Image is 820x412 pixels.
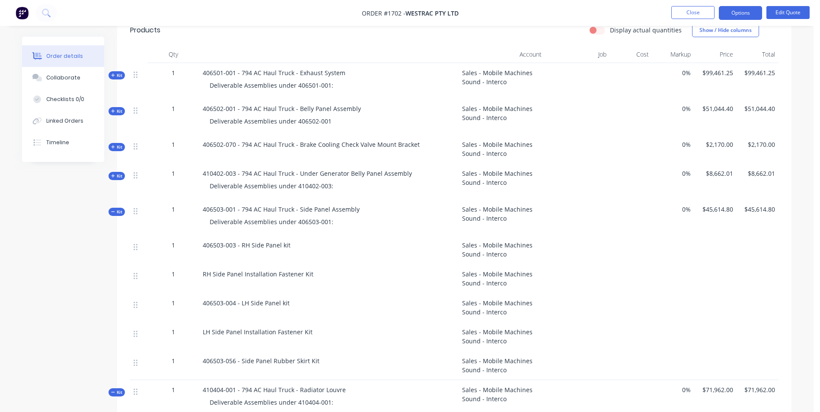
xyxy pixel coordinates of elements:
[203,386,346,394] span: 410404-001 - 794 AC Haul Truck - Radiator Louvre
[459,63,545,99] div: Sales - Mobile Machines Sound - Interco
[656,104,691,113] span: 0%
[698,169,733,178] span: $8,662.01
[210,182,333,190] span: Deliverable Assemblies under 410402-003:
[656,140,691,149] span: 0%
[172,298,175,307] span: 1
[172,104,175,113] span: 1
[22,45,104,67] button: Order details
[740,68,775,77] span: $99,461.25
[656,205,691,214] span: 0%
[459,46,545,63] div: Account
[405,9,459,17] span: WesTrac Pty Ltd
[656,68,691,77] span: 0%
[147,46,199,63] div: Qty
[698,140,733,149] span: $2,170.00
[172,169,175,178] span: 1
[172,385,175,394] span: 1
[172,269,175,279] span: 1
[22,67,104,89] button: Collaborate
[203,357,319,365] span: 406503-056 - Side Panel Rubber Skirt Kit
[108,172,125,180] div: Kit
[610,46,652,63] div: Cost
[172,241,175,250] span: 1
[766,6,810,19] button: Edit Quote
[108,71,125,79] div: Kit
[203,140,420,149] span: 406502-070 - 794 AC Haul Truck - Brake Cooling Check Valve Mount Bracket
[46,74,80,82] div: Collaborate
[737,46,779,63] div: Total
[459,235,545,264] div: Sales - Mobile Machines Sound - Interco
[203,270,313,278] span: RH Side Panel Installation Fastener Kit
[172,356,175,365] span: 1
[203,169,412,177] span: 410402-003 - 794 AC Haul Truck - Under Generator Belly Panel Assembly
[172,205,175,214] span: 1
[459,264,545,293] div: Sales - Mobile Machines Sound - Interco
[203,328,313,336] span: LH Side Panel Installation Fastener Kit
[111,209,122,215] span: Kit
[111,108,122,114] span: Kit
[459,200,545,235] div: Sales - Mobile Machines Sound - Interco
[130,25,160,35] div: Products
[46,139,69,146] div: Timeline
[22,110,104,132] button: Linked Orders
[203,299,290,307] span: 406503-004 - LH Side Panel kit
[459,351,545,380] div: Sales - Mobile Machines Sound - Interco
[740,169,775,178] span: $8,662.01
[210,81,333,89] span: Deliverable Assemblies under 406501-001:
[740,205,775,214] span: $45,614.80
[108,143,125,151] div: Kit
[210,218,333,226] span: Deliverable Assemblies under 406503-001:
[671,6,715,19] button: Close
[362,9,405,17] span: Order #1702 -
[172,68,175,77] span: 1
[111,389,122,396] span: Kit
[172,140,175,149] span: 1
[459,99,545,135] div: Sales - Mobile Machines Sound - Interco
[656,169,691,178] span: 0%
[698,104,733,113] span: $51,044.40
[111,173,122,179] span: Kit
[210,117,332,125] span: Deliverable Assemblies under 406502-001
[656,385,691,394] span: 0%
[694,46,737,63] div: Price
[46,52,83,60] div: Order details
[459,293,545,322] div: Sales - Mobile Machines Sound - Interco
[111,144,122,150] span: Kit
[698,205,733,214] span: $45,614.80
[203,69,345,77] span: 406501-001 - 794 AC Haul Truck - Exhaust System
[22,132,104,153] button: Timeline
[172,327,175,336] span: 1
[740,104,775,113] span: $51,044.40
[652,46,695,63] div: Markup
[545,46,610,63] div: Job
[698,68,733,77] span: $99,461.25
[16,6,29,19] img: Factory
[203,241,290,249] span: 406503-003 - RH Side Panel kit
[740,385,775,394] span: $71,962.00
[610,25,682,35] label: Display actual quantities
[203,105,361,113] span: 406502-001 - 794 AC Haul Truck - Belly Panel Assembly
[459,164,545,200] div: Sales - Mobile Machines Sound - Interco
[111,72,122,79] span: Kit
[203,205,360,213] span: 406503-001 - 794 AC Haul Truck - Side Panel Assembly
[22,89,104,110] button: Checklists 0/0
[740,140,775,149] span: $2,170.00
[46,95,84,103] div: Checklists 0/0
[692,23,759,37] button: Show / Hide columns
[459,322,545,351] div: Sales - Mobile Machines Sound - Interco
[46,117,83,125] div: Linked Orders
[698,385,733,394] span: $71,962.00
[108,388,125,396] div: Kit
[108,208,125,216] div: Kit
[719,6,762,20] button: Options
[108,107,125,115] div: Kit
[459,135,545,164] div: Sales - Mobile Machines Sound - Interco
[210,398,333,406] span: Deliverable Assemblies under 410404-001:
